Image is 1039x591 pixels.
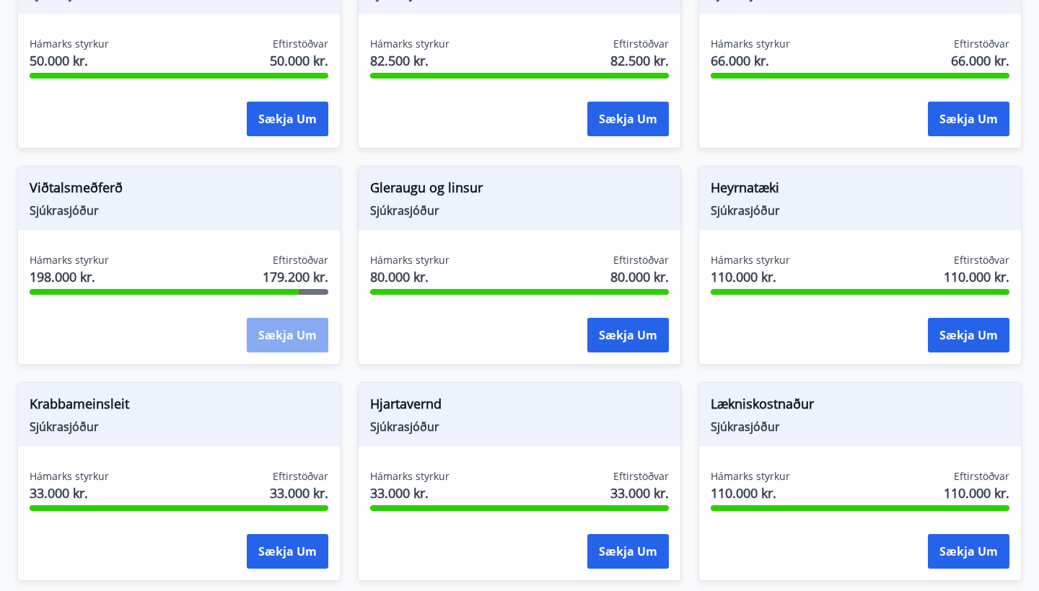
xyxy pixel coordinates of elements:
[30,394,328,419] span: Krabbameinsleit
[370,419,669,435] span: Sjúkrasjóður
[613,37,669,51] span: Eftirstöðvar
[928,534,1009,569] button: Sækja um
[610,51,669,70] span: 82.500 kr.
[273,469,328,484] span: Eftirstöðvar
[370,484,450,502] span: 33.000 kr.
[587,318,669,352] button: Sækja um
[613,469,669,484] span: Eftirstöðvar
[30,419,328,435] span: Sjúkrasjóður
[30,203,328,218] span: Sjúkrasjóður
[954,253,1009,267] span: Eftirstöðvar
[711,51,790,70] span: 66.000 kr.
[30,469,109,484] span: Hámarks styrkur
[711,37,790,51] span: Hámarks styrkur
[370,267,450,286] span: 80.000 kr.
[954,469,1009,484] span: Eftirstöðvar
[370,51,450,70] span: 82.500 kr.
[954,37,1009,51] span: Eftirstöðvar
[273,37,328,51] span: Eftirstöðvar
[30,253,109,267] span: Hámarks styrkur
[30,178,328,203] span: Viðtalsmeðferð
[370,253,450,267] span: Hámarks styrkur
[247,102,328,136] button: Sækja um
[370,37,450,51] span: Hámarks styrkur
[587,102,669,136] button: Sækja um
[928,102,1009,136] button: Sækja um
[711,267,790,286] span: 110.000 kr.
[928,318,1009,352] button: Sækja um
[711,469,790,484] span: Hámarks styrkur
[247,318,328,352] button: Sækja um
[610,267,669,286] span: 80.000 kr.
[263,267,328,286] span: 179.200 kr.
[711,203,1009,218] span: Sjúkrasjóður
[30,37,109,51] span: Hámarks styrkur
[711,484,790,502] span: 110.000 kr.
[370,394,669,419] span: Hjartavernd
[711,394,1009,419] span: Lækniskostnaður
[951,51,1009,70] span: 66.000 kr.
[270,51,328,70] span: 50.000 kr.
[30,484,109,502] span: 33.000 kr.
[587,534,669,569] button: Sækja um
[370,203,669,218] span: Sjúkrasjóður
[370,469,450,484] span: Hámarks styrkur
[30,267,109,286] span: 198.000 kr.
[247,534,328,569] button: Sækja um
[944,484,1009,502] span: 110.000 kr.
[711,419,1009,435] span: Sjúkrasjóður
[610,484,669,502] span: 33.000 kr.
[270,484,328,502] span: 33.000 kr.
[711,253,790,267] span: Hámarks styrkur
[30,51,109,70] span: 50.000 kr.
[613,253,669,267] span: Eftirstöðvar
[711,178,1009,203] span: Heyrnatæki
[273,253,328,267] span: Eftirstöðvar
[370,178,669,203] span: Gleraugu og linsur
[944,267,1009,286] span: 110.000 kr.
